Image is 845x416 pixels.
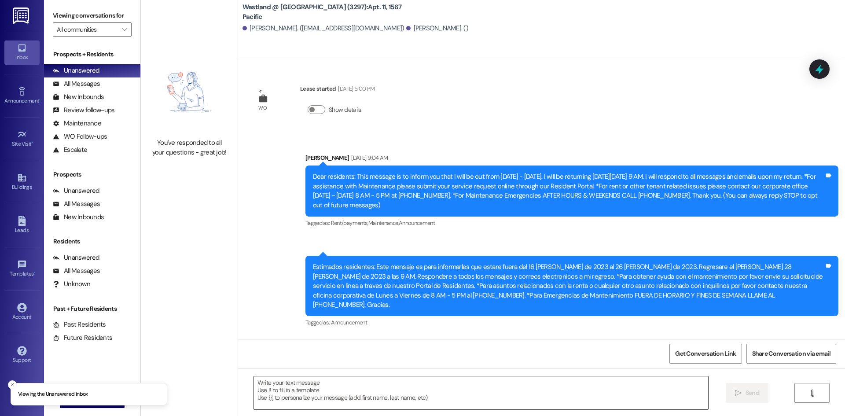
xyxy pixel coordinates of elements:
[53,253,99,262] div: Unanswered
[399,219,435,227] span: Announcement
[57,22,118,37] input: All communities
[746,388,759,398] span: Send
[53,213,104,222] div: New Inbounds
[53,145,87,155] div: Escalate
[349,153,388,162] div: [DATE] 9:04 AM
[44,50,140,59] div: Prospects + Residents
[242,3,419,22] b: Westland @ [GEOGRAPHIC_DATA] (3297): Apt. 11, 1567 Pacific
[4,343,40,367] a: Support
[53,119,101,128] div: Maintenance
[258,103,267,113] div: WO
[53,266,100,276] div: All Messages
[300,84,375,96] div: Lease started
[53,280,90,289] div: Unknown
[809,390,816,397] i: 
[305,217,838,229] div: Tagged as:
[53,79,100,88] div: All Messages
[305,153,838,166] div: [PERSON_NAME]
[313,172,824,210] div: Dear residents: This message is to inform you that I will be out from [DATE] - [DATE]. I will be ...
[53,132,107,141] div: WO Follow-ups
[4,170,40,194] a: Buildings
[331,319,367,326] span: Announcement
[313,262,824,309] div: Estimados residentes: Este mensaje es para informarles que estare fuera del 16 [PERSON_NAME] de 2...
[39,96,40,103] span: •
[406,24,468,33] div: [PERSON_NAME]. ()
[13,7,31,24] img: ResiDesk Logo
[4,40,40,64] a: Inbox
[18,390,88,398] p: Viewing the Unanswered inbox
[242,24,404,33] div: [PERSON_NAME]. ([EMAIL_ADDRESS][DOMAIN_NAME])
[4,300,40,324] a: Account
[669,344,742,364] button: Get Conversation Link
[151,51,228,134] img: empty-state
[735,390,742,397] i: 
[331,219,368,227] span: Rent/payments ,
[4,214,40,237] a: Leads
[4,127,40,151] a: Site Visit •
[746,344,836,364] button: Share Conversation via email
[44,237,140,246] div: Residents
[151,138,228,157] div: You've responded to all your questions - great job!
[53,186,99,195] div: Unanswered
[44,170,140,179] div: Prospects
[44,304,140,313] div: Past + Future Residents
[368,219,399,227] span: Maintenance ,
[53,333,112,342] div: Future Residents
[329,105,361,114] label: Show details
[675,349,736,358] span: Get Conversation Link
[4,257,40,281] a: Templates •
[53,66,99,75] div: Unanswered
[752,349,830,358] span: Share Conversation via email
[53,9,132,22] label: Viewing conversations for
[53,320,106,329] div: Past Residents
[8,380,17,389] button: Close toast
[122,26,127,33] i: 
[53,106,114,115] div: Review follow-ups
[726,383,768,403] button: Send
[34,269,35,276] span: •
[32,140,33,146] span: •
[336,84,375,93] div: [DATE] 5:00 PM
[305,316,838,329] div: Tagged as:
[53,199,100,209] div: All Messages
[53,92,104,102] div: New Inbounds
